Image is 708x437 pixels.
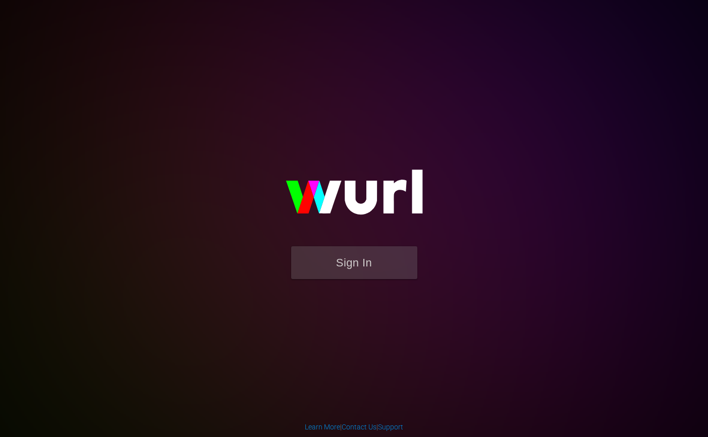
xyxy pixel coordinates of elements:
[291,246,417,279] button: Sign In
[253,148,455,246] img: wurl-logo-on-black-223613ac3d8ba8fe6dc639794a292ebdb59501304c7dfd60c99c58986ef67473.svg
[305,422,403,432] div: | |
[378,423,403,431] a: Support
[342,423,376,431] a: Contact Us
[305,423,340,431] a: Learn More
